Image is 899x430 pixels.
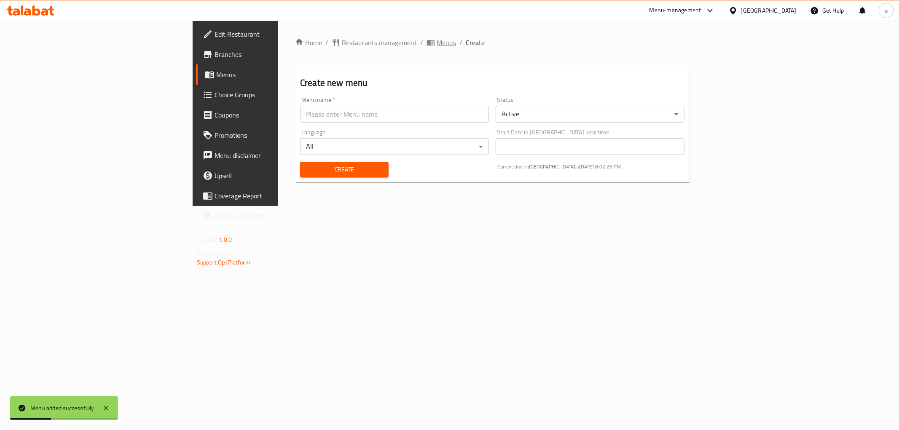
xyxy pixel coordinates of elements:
[420,37,423,48] li: /
[496,106,684,123] div: Active
[196,24,343,44] a: Edit Restaurant
[300,106,489,123] input: Please enter Menu name
[215,171,336,181] span: Upsell
[196,125,343,145] a: Promotions
[196,186,343,206] a: Coverage Report
[649,5,701,16] div: Menu-management
[30,403,94,413] div: Menu added successfully
[196,64,343,85] a: Menus
[332,37,417,48] a: Restaurants management
[197,248,236,259] span: Get support on:
[196,44,343,64] a: Branches
[300,162,389,177] button: Create
[295,37,690,48] nav: breadcrumb
[215,130,336,140] span: Promotions
[342,37,417,48] span: Restaurants management
[196,105,343,125] a: Coupons
[466,37,485,48] span: Create
[497,163,684,171] p: Current time in [GEOGRAPHIC_DATA] is [DATE] 8:02:26 PM
[300,77,684,89] h2: Create new menu
[197,257,250,268] a: Support.OpsPlatform
[741,6,797,15] div: [GEOGRAPHIC_DATA]
[215,90,336,100] span: Choice Groups
[215,211,336,221] span: Grocery Checklist
[215,110,336,120] span: Coupons
[216,69,336,80] span: Menus
[215,150,336,160] span: Menu disclaimer
[427,37,456,48] a: Menus
[196,206,343,226] a: Grocery Checklist
[196,85,343,105] a: Choice Groups
[437,37,456,48] span: Menus
[215,29,336,39] span: Edit Restaurant
[197,234,217,245] span: Version:
[196,145,343,166] a: Menu disclaimer
[215,191,336,201] span: Coverage Report
[215,49,336,59] span: Branches
[219,234,232,245] span: 1.0.0
[885,6,888,15] span: o
[300,138,489,155] div: All
[459,37,462,48] li: /
[307,164,382,175] span: Create
[196,166,343,186] a: Upsell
